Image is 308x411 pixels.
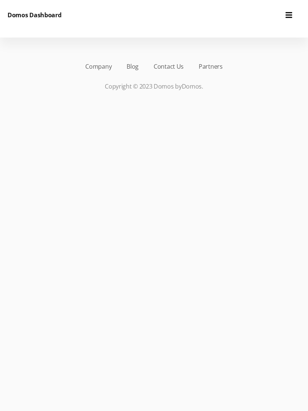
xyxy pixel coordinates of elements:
[199,62,223,71] a: Partners
[19,82,289,91] p: Copyright © 2023 Domos by .
[8,11,62,20] h6: Domos Dashboard
[154,62,184,71] a: Contact Us
[127,62,139,71] a: Blog
[85,62,112,71] a: Company
[182,82,202,90] a: Domos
